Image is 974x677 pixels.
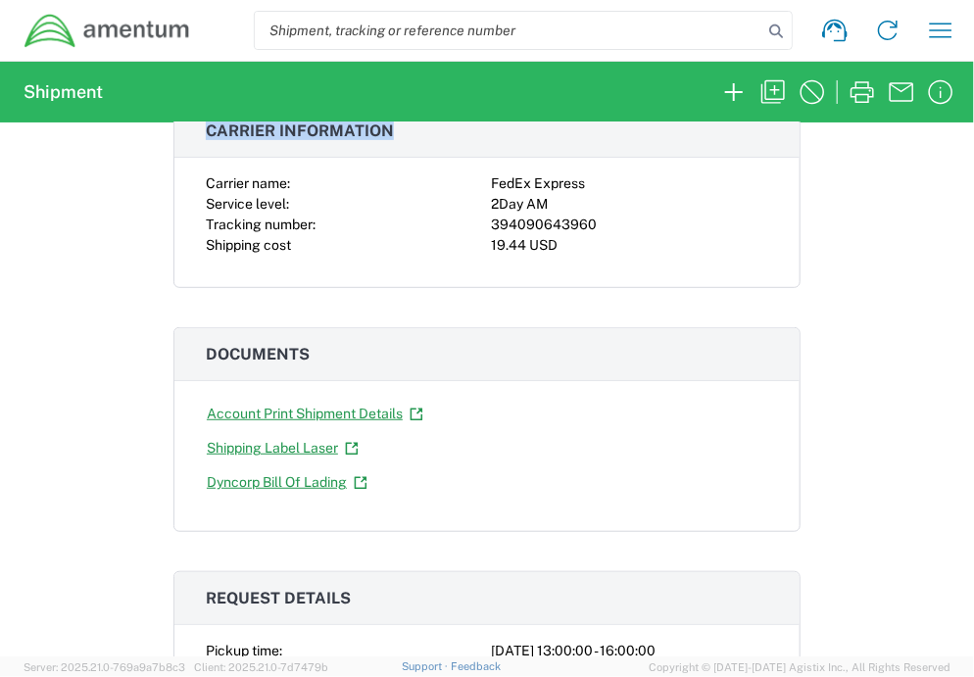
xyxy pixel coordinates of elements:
a: Support [402,660,451,672]
a: Feedback [451,660,501,672]
a: Dyncorp Bill Of Lading [206,465,368,500]
img: dyncorp [24,13,191,49]
span: Pickup time: [206,643,282,658]
a: Shipping Label Laser [206,431,360,465]
span: Client: 2025.21.0-7d7479b [194,661,328,673]
div: 394090643960 [491,215,768,235]
span: Shipping cost [206,237,291,253]
span: Server: 2025.21.0-769a9a7b8c3 [24,661,185,673]
div: 19.44 USD [491,235,768,256]
div: [DATE] 13:00:00 - 16:00:00 [491,641,768,661]
span: Carrier information [206,121,394,140]
input: Shipment, tracking or reference number [255,12,762,49]
a: Account Print Shipment Details [206,397,424,431]
span: Tracking number: [206,217,316,232]
span: Documents [206,345,310,363]
span: Copyright © [DATE]-[DATE] Agistix Inc., All Rights Reserved [649,658,950,676]
span: Service level: [206,196,289,212]
div: FedEx Express [491,173,768,194]
h2: Shipment [24,80,103,104]
span: Request details [206,589,351,607]
div: 2Day AM [491,194,768,215]
span: Carrier name: [206,175,290,191]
